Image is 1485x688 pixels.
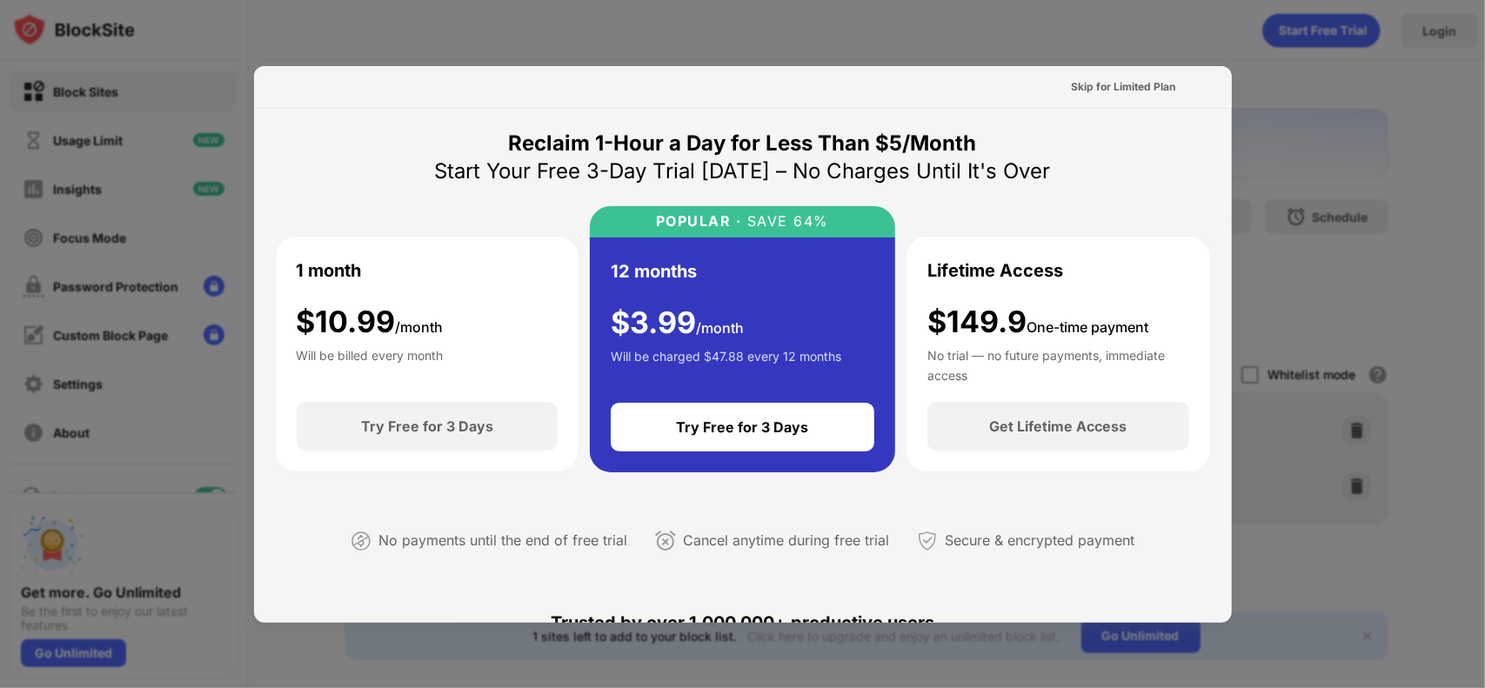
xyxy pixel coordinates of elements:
[351,531,371,551] img: not-paying
[378,528,627,553] div: No payments until the end of free trial
[509,130,977,157] div: Reclaim 1-Hour a Day for Less Than $5/Month
[696,319,744,337] span: /month
[656,213,742,230] div: POPULAR ·
[611,305,744,341] div: $ 3.99
[1027,318,1148,336] span: One-time payment
[435,157,1051,185] div: Start Your Free 3-Day Trial [DATE] – No Charges Until It's Over
[927,304,1148,340] div: $149.9
[677,418,809,436] div: Try Free for 3 Days
[917,531,938,551] img: secured-payment
[611,347,841,382] div: Will be charged $47.88 every 12 months
[683,528,889,553] div: Cancel anytime during free trial
[655,531,676,551] img: cancel-anytime
[297,257,362,284] div: 1 month
[742,213,830,230] div: SAVE 64%
[611,258,697,284] div: 12 months
[927,257,1063,284] div: Lifetime Access
[1072,78,1176,96] div: Skip for Limited Plan
[297,346,444,381] div: Will be billed every month
[275,581,1211,665] div: Trusted by over 1,000,000+ productive users
[396,318,444,336] span: /month
[297,304,444,340] div: $ 10.99
[945,528,1134,553] div: Secure & encrypted payment
[989,417,1127,435] div: Get Lifetime Access
[361,417,493,435] div: Try Free for 3 Days
[927,346,1189,381] div: No trial — no future payments, immediate access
